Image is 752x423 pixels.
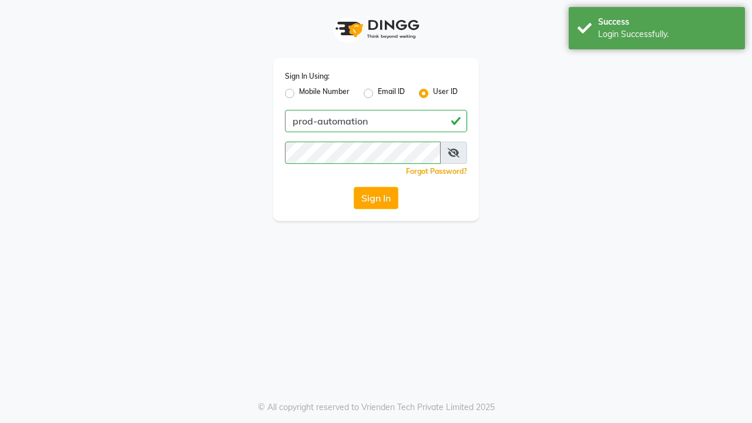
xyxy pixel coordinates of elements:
[354,187,398,209] button: Sign In
[285,71,330,82] label: Sign In Using:
[598,16,736,28] div: Success
[378,86,405,100] label: Email ID
[285,142,441,164] input: Username
[433,86,458,100] label: User ID
[285,110,467,132] input: Username
[329,12,423,46] img: logo1.svg
[598,28,736,41] div: Login Successfully.
[299,86,350,100] label: Mobile Number
[406,167,467,176] a: Forgot Password?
